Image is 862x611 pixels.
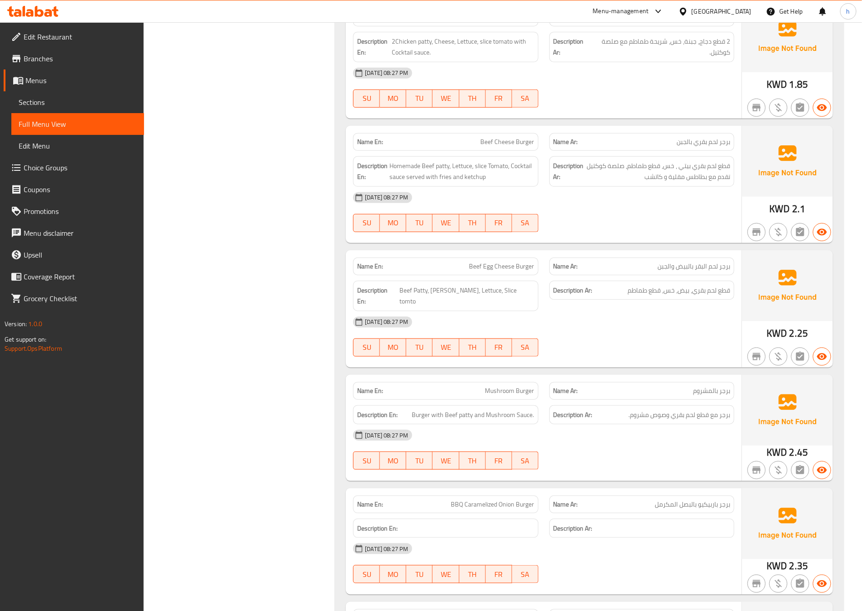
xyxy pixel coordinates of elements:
button: Not branch specific item [747,223,766,241]
button: TH [459,452,486,470]
span: KWD [767,443,787,461]
button: Purchased item [769,99,787,117]
span: h [847,6,850,16]
strong: Description En: [357,523,398,534]
strong: Description Ar: [553,160,584,183]
span: برجر باربيكيو بالبصل المكرمل [655,500,730,509]
span: SA [516,92,535,105]
a: Full Menu View [11,113,144,135]
span: SA [516,341,535,354]
span: SU [357,454,376,467]
span: قطع لحم بقري بيتي ، خس، قطع طماطم، صلصة كوكتيل تقدم مع بطاطس مقلية و كاتشب [586,160,730,183]
span: SA [516,568,535,581]
a: Upsell [4,244,144,266]
button: Purchased item [769,223,787,241]
span: Beef Patty, Egg, Lettuce, Slice tomto [399,285,534,307]
span: TU [410,216,429,229]
strong: Description Ar: [553,36,589,58]
button: FR [486,338,512,357]
span: Homemade Beef patty, Lettuce, slice Tomato, Cocktail sauce served with fries and ketchup [389,160,534,183]
span: Get support on: [5,333,46,345]
button: SU [353,338,380,357]
span: SU [357,568,376,581]
span: TH [463,454,482,467]
span: 2 قطع دجاج، جبنة، خس، شريحة طماطم مع صلصة كوكتيل. [591,36,730,58]
button: MO [380,338,406,357]
button: Not has choices [791,348,809,366]
span: Menu disclaimer [24,228,137,238]
img: Ae5nvW7+0k+MAAAAAElFTkSuQmCC [742,126,833,197]
button: Not branch specific item [747,99,766,117]
strong: Name En: [357,262,383,271]
span: SU [357,216,376,229]
img: Ae5nvW7+0k+MAAAAAElFTkSuQmCC [742,375,833,446]
strong: Description Ar: [553,409,593,421]
a: Edit Restaurant [4,26,144,48]
span: MO [384,216,403,229]
button: TH [459,214,486,232]
span: Coverage Report [24,271,137,282]
span: Version: [5,318,27,330]
button: Not has choices [791,99,809,117]
button: TU [406,338,433,357]
button: MO [380,565,406,583]
a: Support.OpsPlatform [5,343,62,354]
button: WE [433,565,459,583]
button: Purchased item [769,461,787,479]
span: Burger with Beef patty and Mushroom Sauce. [412,409,534,421]
span: MO [384,92,403,105]
a: Menus [4,70,144,91]
span: Beef Cheese Burger [481,137,534,147]
span: FR [489,568,508,581]
span: WE [436,92,455,105]
button: FR [486,89,512,108]
span: TU [410,568,429,581]
span: SU [357,92,376,105]
button: Available [813,575,831,593]
div: [GEOGRAPHIC_DATA] [692,6,752,16]
a: Menu disclaimer [4,222,144,244]
a: Coverage Report [4,266,144,288]
span: [DATE] 08:27 PM [361,318,412,326]
span: WE [436,216,455,229]
span: SA [516,454,535,467]
span: Promotions [24,206,137,217]
span: Upsell [24,249,137,260]
span: [DATE] 08:27 PM [361,69,412,77]
button: MO [380,214,406,232]
span: SA [516,216,535,229]
span: TU [410,454,429,467]
span: 1.85 [789,75,808,93]
strong: Description Ar: [553,285,593,296]
button: Purchased item [769,575,787,593]
span: [DATE] 08:27 PM [361,545,412,553]
strong: Description En: [357,36,390,58]
span: WE [436,454,455,467]
strong: Name Ar: [553,137,578,147]
button: MO [380,452,406,470]
button: SA [512,89,538,108]
button: Purchased item [769,348,787,366]
button: Not branch specific item [747,348,766,366]
button: TH [459,565,486,583]
button: Not has choices [791,223,809,241]
span: [DATE] 08:27 PM [361,193,412,202]
button: Not branch specific item [747,461,766,479]
button: WE [433,452,459,470]
span: Branches [24,53,137,64]
span: Full Menu View [19,119,137,129]
span: 2.35 [789,557,808,575]
span: KWD [767,75,787,93]
span: [DATE] 08:27 PM [361,431,412,440]
button: TH [459,338,486,357]
span: TU [410,92,429,105]
button: Not has choices [791,461,809,479]
button: WE [433,338,459,357]
button: FR [486,452,512,470]
span: Beef Egg Cheese Burger [469,262,534,271]
button: Available [813,348,831,366]
button: FR [486,214,512,232]
strong: Description En: [357,160,388,183]
button: SA [512,452,538,470]
button: TU [406,452,433,470]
